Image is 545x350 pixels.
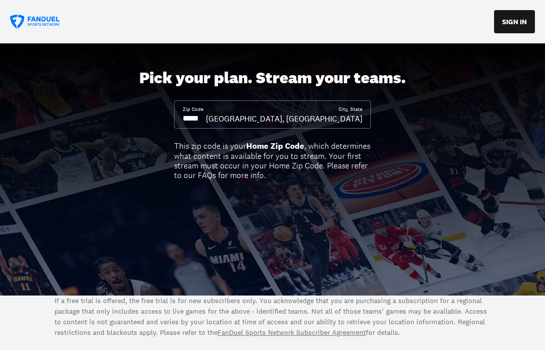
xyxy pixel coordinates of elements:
[494,10,535,33] button: SIGN IN
[246,141,304,151] b: Home Zip Code
[206,113,362,124] div: [GEOGRAPHIC_DATA], [GEOGRAPHIC_DATA]
[54,296,490,338] p: If a free trial is offered, the free trial is for new subscribers only. You acknowledge that you ...
[339,106,362,113] div: City, State
[183,106,203,113] div: Zip Code
[217,328,366,337] a: FanDuel Sports Network Subscriber Agreement
[139,69,406,88] div: Pick your plan. Stream your teams.
[174,141,371,180] div: This zip code is your , which determines what content is available for you to stream. Your first ...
